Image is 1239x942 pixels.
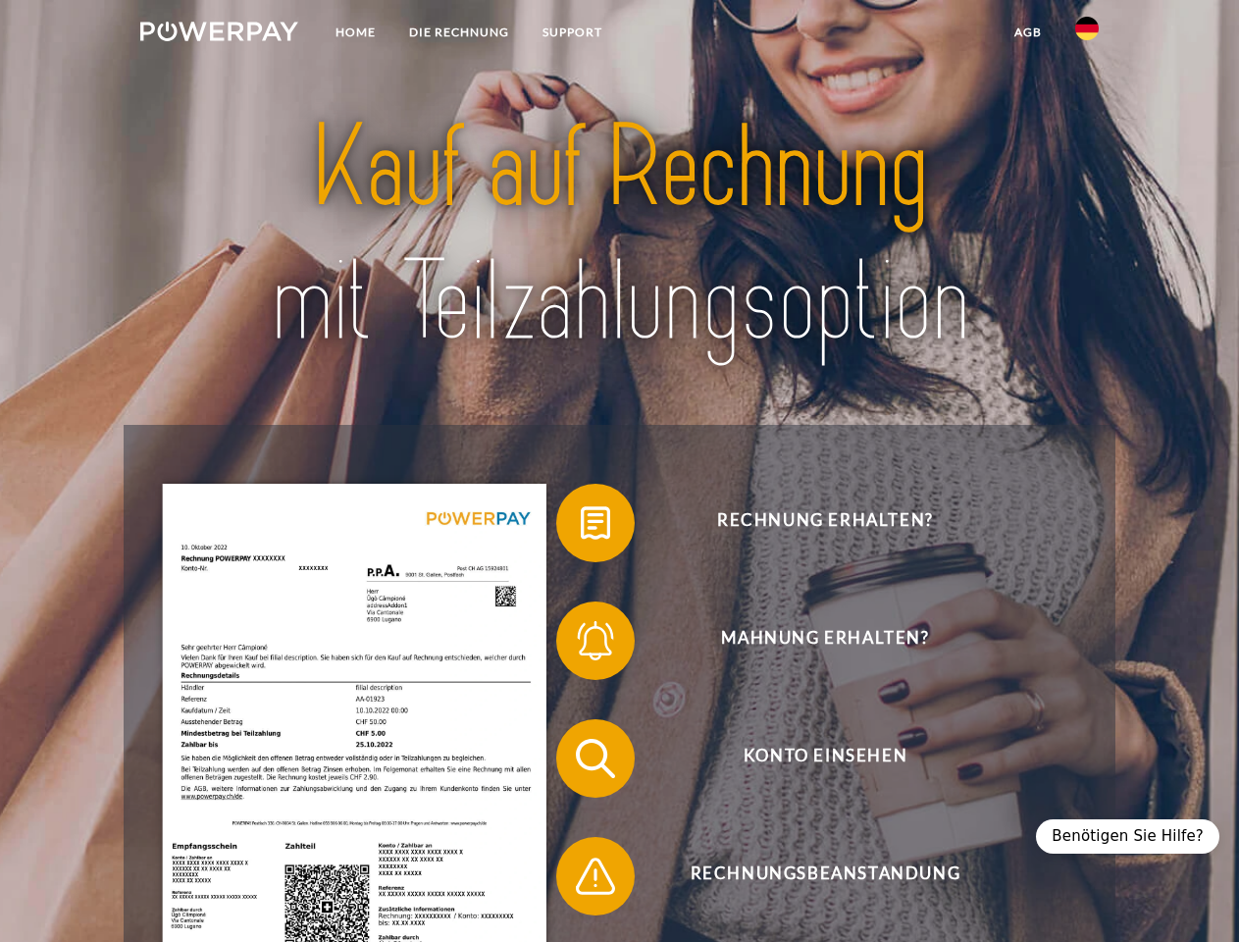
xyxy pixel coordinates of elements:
a: agb [998,15,1058,50]
span: Mahnung erhalten? [585,602,1065,680]
span: Konto einsehen [585,719,1065,798]
button: Mahnung erhalten? [556,602,1066,680]
img: qb_bell.svg [571,616,620,665]
span: Rechnung erhalten? [585,484,1065,562]
img: title-powerpay_de.svg [187,94,1052,376]
img: qb_warning.svg [571,852,620,901]
img: qb_bill.svg [571,498,620,548]
img: qb_search.svg [571,734,620,783]
span: Rechnungsbeanstandung [585,837,1065,916]
button: Rechnung erhalten? [556,484,1066,562]
a: DIE RECHNUNG [392,15,526,50]
img: logo-powerpay-white.svg [140,22,298,41]
a: Home [319,15,392,50]
button: Rechnungsbeanstandung [556,837,1066,916]
div: Benötigen Sie Hilfe? [1036,819,1219,854]
a: SUPPORT [526,15,619,50]
button: Konto einsehen [556,719,1066,798]
img: de [1075,17,1099,40]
